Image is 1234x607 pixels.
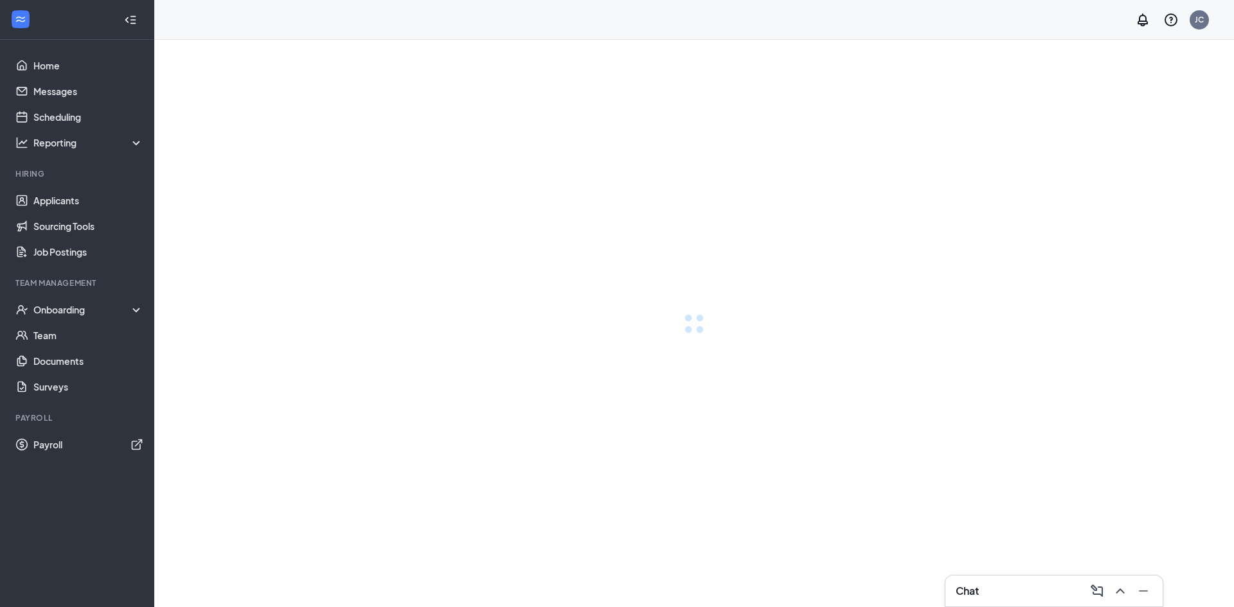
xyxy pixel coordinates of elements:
[33,188,143,213] a: Applicants
[1136,583,1151,599] svg: Minimize
[15,277,141,288] div: Team Management
[33,348,143,374] a: Documents
[33,432,143,457] a: PayrollExternalLink
[1135,12,1150,28] svg: Notifications
[33,136,144,149] div: Reporting
[1109,581,1129,601] button: ChevronUp
[124,13,137,26] svg: Collapse
[33,78,143,104] a: Messages
[15,136,28,149] svg: Analysis
[33,213,143,239] a: Sourcing Tools
[33,322,143,348] a: Team
[15,168,141,179] div: Hiring
[33,53,143,78] a: Home
[1195,14,1204,25] div: JC
[1132,581,1152,601] button: Minimize
[33,239,143,265] a: Job Postings
[1163,12,1179,28] svg: QuestionInfo
[14,13,27,26] svg: WorkstreamLogo
[1113,583,1128,599] svg: ChevronUp
[33,374,143,400] a: Surveys
[33,104,143,130] a: Scheduling
[1086,581,1106,601] button: ComposeMessage
[33,303,144,316] div: Onboarding
[15,303,28,316] svg: UserCheck
[15,412,141,423] div: Payroll
[1089,583,1105,599] svg: ComposeMessage
[956,584,979,598] h3: Chat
